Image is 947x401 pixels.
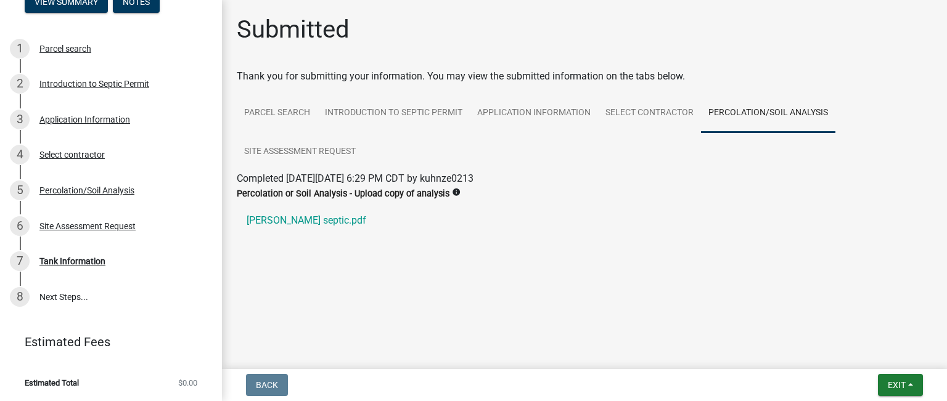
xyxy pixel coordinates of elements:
button: Back [246,374,288,396]
label: Percolation or Soil Analysis - Upload copy of analysis [237,190,449,198]
a: Parcel search [237,94,318,133]
div: Select contractor [39,150,105,159]
span: Estimated Total [25,379,79,387]
button: Exit [878,374,923,396]
div: 8 [10,287,30,307]
div: Tank Information [39,257,105,265]
div: 3 [10,110,30,129]
div: Site Assessment Request [39,222,136,230]
a: Percolation/Soil Analysis [701,94,835,133]
div: 6 [10,216,30,236]
a: [PERSON_NAME] septic.pdf [237,206,932,235]
a: Select contractor [598,94,701,133]
div: 1 [10,39,30,59]
h1: Submitted [237,15,350,44]
div: Thank you for submitting your information. You may view the submitted information on the tabs below. [237,69,932,84]
div: Application Information [39,115,130,124]
div: 7 [10,251,30,271]
a: Estimated Fees [10,330,202,354]
div: 2 [10,74,30,94]
span: $0.00 [178,379,197,387]
a: Introduction to Septic Permit [318,94,470,133]
a: Application Information [470,94,598,133]
div: Introduction to Septic Permit [39,79,149,88]
a: Site Assessment Request [237,132,363,172]
div: 4 [10,145,30,164]
div: 5 [10,180,30,200]
div: Percolation/Soil Analysis [39,186,134,195]
i: info [452,188,461,196]
span: Completed [DATE][DATE] 6:29 PM CDT by kuhnze0213 [237,172,473,184]
div: Parcel search [39,44,91,53]
span: Exit [888,380,906,390]
span: Back [256,380,278,390]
